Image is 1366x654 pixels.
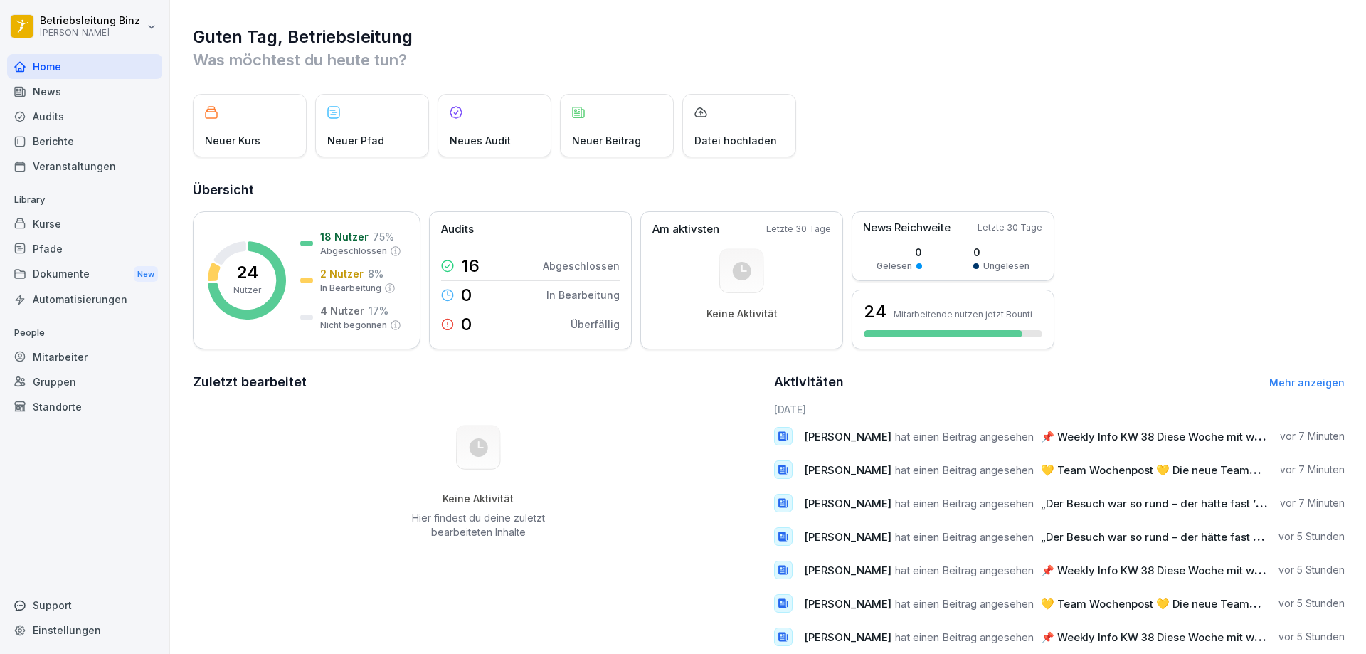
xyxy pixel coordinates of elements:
p: Audits [441,221,474,238]
p: 2 Nutzer [320,266,364,281]
a: Automatisierungen [7,287,162,312]
p: Keine Aktivität [706,307,778,320]
h3: 24 [864,300,886,324]
div: New [134,266,158,283]
p: Neuer Pfad [327,133,384,148]
h2: Aktivitäten [774,372,844,392]
a: Kurse [7,211,162,236]
p: Hier findest du deine zuletzt bearbeiteten Inhalte [406,511,550,539]
p: Betriebsleitung Binz [40,15,140,27]
p: 24 [236,264,258,281]
p: vor 7 Minuten [1280,463,1345,477]
p: Nutzer [233,284,261,297]
a: Veranstaltungen [7,154,162,179]
p: 17 % [369,303,388,318]
p: 18 Nutzer [320,229,369,244]
a: Standorte [7,394,162,419]
span: [PERSON_NAME] [804,631,891,644]
h6: [DATE] [774,402,1345,417]
span: hat einen Beitrag angesehen [895,631,1034,644]
p: 0 [973,245,1029,260]
p: vor 5 Stunden [1278,563,1345,577]
p: vor 5 Stunden [1278,529,1345,544]
p: Abgeschlossen [320,245,387,258]
span: 💛 Team Wochenpost 💛 Die neue Teamwochenpost ist da! [1041,463,1346,477]
p: 0 [461,316,472,333]
p: In Bearbeitung [320,282,381,295]
span: [PERSON_NAME] [804,463,891,477]
p: Abgeschlossen [543,258,620,273]
p: Ungelesen [983,260,1029,273]
a: DokumenteNew [7,261,162,288]
p: Neues Audit [450,133,511,148]
p: [PERSON_NAME] [40,28,140,38]
p: 0 [877,245,922,260]
span: [PERSON_NAME] [804,430,891,443]
span: hat einen Beitrag angesehen [895,530,1034,544]
p: Gelesen [877,260,912,273]
p: vor 7 Minuten [1280,496,1345,510]
p: Am aktivsten [652,221,719,238]
p: 8 % [368,266,383,281]
p: Nicht begonnen [320,319,387,332]
div: Dokumente [7,261,162,288]
p: 75 % [373,229,394,244]
h5: Keine Aktivität [406,492,550,505]
span: [PERSON_NAME] [804,530,891,544]
p: vor 7 Minuten [1280,429,1345,443]
p: 0 [461,287,472,304]
a: Mehr anzeigen [1269,376,1345,389]
h2: Zuletzt bearbeitet [193,372,764,392]
p: In Bearbeitung [546,288,620,302]
p: People [7,322,162,344]
p: Überfällig [571,317,620,332]
p: Was möchtest du heute tun? [193,48,1345,71]
p: Neuer Kurs [205,133,260,148]
p: 4 Nutzer [320,303,364,318]
p: Letzte 30 Tage [978,221,1042,234]
a: Einstellungen [7,618,162,643]
span: hat einen Beitrag angesehen [895,497,1034,510]
span: hat einen Beitrag angesehen [895,430,1034,443]
div: Support [7,593,162,618]
p: Mitarbeitende nutzen jetzt Bounti [894,309,1032,320]
span: hat einen Beitrag angesehen [895,564,1034,577]
a: Audits [7,104,162,129]
p: vor 5 Stunden [1278,630,1345,644]
span: 💛 Team Wochenpost 💛 Die neue Teamwochenpost ist da! [1041,597,1346,611]
span: [PERSON_NAME] [804,564,891,577]
h1: Guten Tag, Betriebsleitung [193,26,1345,48]
p: News Reichweite [863,220,951,236]
a: Pfade [7,236,162,261]
a: Berichte [7,129,162,154]
p: Library [7,189,162,211]
span: [PERSON_NAME] [804,497,891,510]
p: vor 5 Stunden [1278,596,1345,611]
span: hat einen Beitrag angesehen [895,463,1034,477]
p: Neuer Beitrag [572,133,641,148]
p: 16 [461,258,480,275]
span: hat einen Beitrag angesehen [895,597,1034,611]
a: Gruppen [7,369,162,394]
p: Datei hochladen [694,133,777,148]
h2: Übersicht [193,180,1345,200]
a: Mitarbeiter [7,344,162,369]
a: News [7,79,162,104]
span: [PERSON_NAME] [804,597,891,611]
p: Letzte 30 Tage [766,223,831,236]
a: Home [7,54,162,79]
